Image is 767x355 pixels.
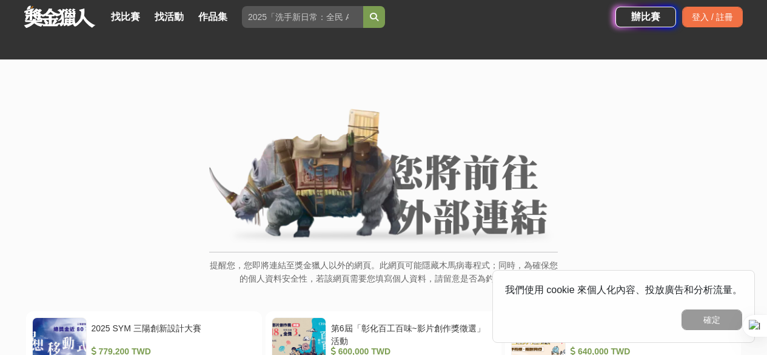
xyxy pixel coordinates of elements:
[505,285,742,295] span: 我們使用 cookie 來個人化內容、投放廣告和分析流量。
[92,322,251,345] div: 2025 SYM 三陽創新設計大賽
[615,7,676,27] a: 辦比賽
[150,8,189,25] a: 找活動
[209,109,558,246] img: External Link Banner
[331,322,491,345] div: 第6屆「彰化百工百味~影片創作獎徵選」活動
[242,6,363,28] input: 2025「洗手新日常：全民 ALL IN」洗手歌全台徵選
[682,7,743,27] div: 登入 / 註冊
[682,309,742,330] button: 確定
[106,8,145,25] a: 找比賽
[209,259,558,298] p: 提醒您，您即將連結至獎金獵人以外的網頁。此網頁可能隱藏木馬病毒程式；同時，為確保您的個人資料安全性，若該網頁需要您填寫個人資料，請留意是否為釣魚網頁。
[193,8,232,25] a: 作品集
